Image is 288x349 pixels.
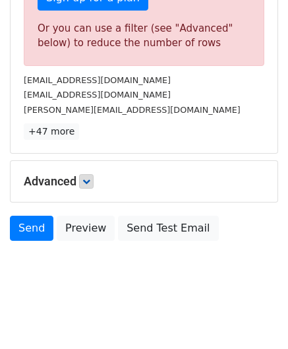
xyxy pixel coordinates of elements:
h5: Advanced [24,174,264,189]
div: Or you can use a filter (see "Advanced" below) to reduce the number of rows [38,21,250,51]
a: Send [10,216,53,241]
a: Preview [57,216,115,241]
iframe: Chat Widget [222,286,288,349]
small: [PERSON_NAME][EMAIL_ADDRESS][DOMAIN_NAME] [24,105,241,115]
a: Send Test Email [118,216,218,241]
small: [EMAIL_ADDRESS][DOMAIN_NAME] [24,75,171,85]
small: [EMAIL_ADDRESS][DOMAIN_NAME] [24,90,171,100]
a: +47 more [24,123,79,140]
